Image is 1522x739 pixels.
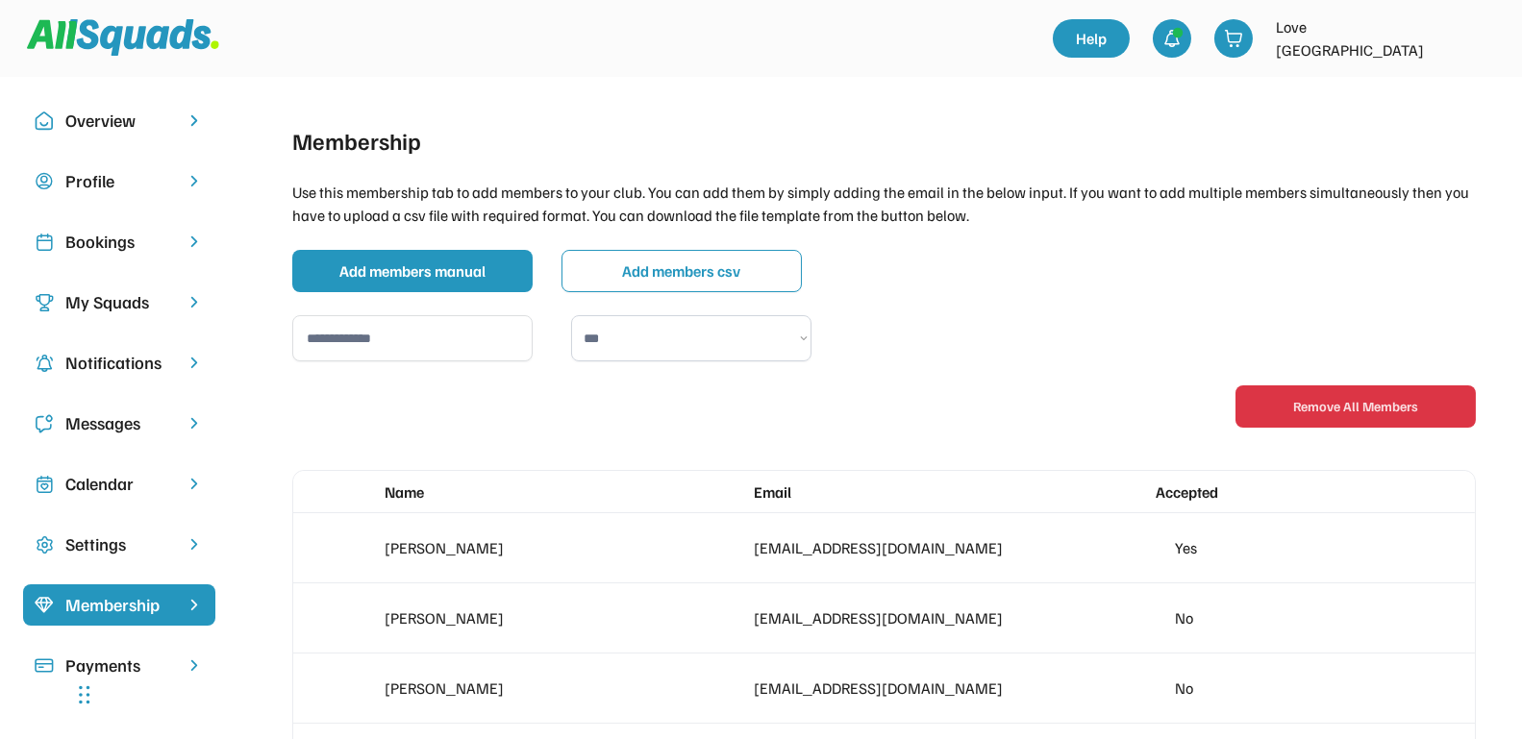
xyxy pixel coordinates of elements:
img: user-circle.svg [35,172,54,191]
a: Help [1053,19,1130,58]
img: shopping-cart-01%20%281%29.svg [1224,29,1243,48]
img: Icon%20copy%2010.svg [35,111,54,131]
div: [EMAIL_ADDRESS][DOMAIN_NAME] [754,606,1015,629]
div: Yes [1156,536,1383,559]
img: chevron-right.svg [185,111,204,130]
img: chevron-right.svg [185,233,204,251]
button: Add members manual [292,250,533,292]
div: [PERSON_NAME] [386,677,612,700]
div: Overview [65,108,173,134]
button: Add members csv [561,250,802,292]
div: [EMAIL_ADDRESS][DOMAIN_NAME] [754,536,1015,559]
div: Use this membership tab to add members to your club. You can add them by simply adding the email ... [292,181,1476,227]
img: chevron-right.svg [185,293,204,311]
img: chevron-right.svg [185,414,204,432]
div: Notifications [65,350,173,376]
div: My Squads [65,289,173,315]
img: Squad%20Logo.svg [27,19,219,56]
img: Icon%20copy%204.svg [35,354,54,373]
img: chevron-right.svg [185,354,204,372]
div: [EMAIL_ADDRESS][DOMAIN_NAME] [754,677,1015,700]
img: Icon%20copy%203.svg [35,293,54,312]
img: Icon%20copy%202.svg [35,233,54,252]
button: Remove All Members [1235,385,1476,428]
div: Messages [65,410,173,436]
div: Love [GEOGRAPHIC_DATA] [1276,15,1449,62]
div: No [1156,606,1383,629]
div: Calendar [65,471,173,497]
img: LTPP_Logo_REV.jpeg [1460,19,1499,58]
img: bell-03%20%281%29.svg [1162,29,1182,48]
img: chevron-right.svg [185,475,204,493]
div: Membership [292,123,421,158]
div: [PERSON_NAME] [386,536,612,559]
div: Email [754,480,1015,504]
img: Icon%20copy%207.svg [35,475,54,494]
div: No [1156,677,1383,700]
div: Profile [65,168,173,194]
div: Bookings [65,229,173,255]
div: Accepted [1156,480,1383,504]
img: Icon%20copy%205.svg [35,414,54,433]
div: Name [386,480,612,504]
img: chevron-right.svg [185,172,204,190]
div: [PERSON_NAME] [386,606,612,629]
